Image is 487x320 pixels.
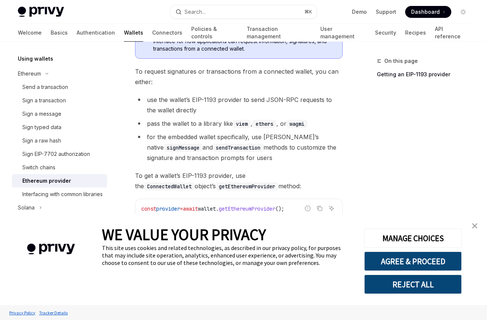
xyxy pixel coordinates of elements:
span: await [183,205,198,212]
code: ethers [253,120,276,128]
button: Copy the contents from the code block [315,204,324,213]
h5: Using wallets [18,54,53,63]
div: Ethereum provider [22,176,71,185]
a: Tracker Details [37,306,70,319]
div: Switch chains [22,163,55,172]
li: use the wallet’s EIP-1193 provider to send JSON-RPC requests to the wallet directly [135,95,343,115]
button: Toggle Ethereum section [12,67,107,80]
a: Ethereum provider [12,174,107,188]
a: Transaction management [247,24,311,42]
img: company logo [11,233,91,265]
span: WE VALUE YOUR PRIVACY [102,225,266,244]
a: Interfacing with common libraries [12,188,107,201]
code: getEthereumProvider [216,182,278,191]
a: Authentication [77,24,115,42]
a: Sign EIP-7702 authorization [12,147,107,161]
div: Sign EIP-7702 authorization [22,150,90,159]
a: Policies & controls [191,24,238,42]
a: Switch chains [12,161,107,174]
a: Sign a transaction [12,94,107,107]
a: Recipes [405,24,426,42]
button: Ask AI [327,204,336,213]
button: Report incorrect code [303,204,313,213]
button: Toggle dark mode [457,6,469,18]
div: Search... [185,7,205,16]
div: Solana [18,203,35,212]
a: Getting an EIP-1193 provider [377,68,475,80]
span: getEthereumProvider [219,205,275,212]
a: Security [375,24,396,42]
img: close banner [472,223,477,228]
span: const [141,205,156,212]
span: To request signatures or transactions from a connected wallet, you can either: [135,66,343,87]
a: Sign typed data [12,121,107,134]
span: = [180,205,183,212]
code: viem [233,120,251,128]
a: Connectors [152,24,182,42]
span: (); [275,205,284,212]
a: Basics [51,24,68,42]
div: Sign a transaction [22,96,66,105]
a: Demo [352,8,367,16]
li: for the embedded wallet specifically, use [PERSON_NAME]’s native and methods to customize the sig... [135,132,343,163]
span: . [216,205,219,212]
a: Send a transaction [12,80,107,94]
a: Support [376,8,396,16]
button: AGREE & PROCEED [364,252,462,271]
li: pass the wallet to a library like , , or [135,118,343,129]
span: provider [156,205,180,212]
div: Sign typed data [22,123,61,132]
a: Welcome [18,24,42,42]
span: On this page [384,57,418,65]
div: Interfacing with common libraries [22,190,103,199]
code: sendTransaction [213,144,263,152]
code: signMessage [164,144,202,152]
span: To get a wallet’s EIP-1193 provider, use the object’s method: [135,170,343,191]
span: ⌘ K [304,9,312,15]
span: Dashboard [411,8,440,16]
code: ConnectedWallet [144,182,195,191]
div: Sign a raw hash [22,136,61,145]
a: Privacy Policy [7,306,37,319]
div: Ethereum [18,69,41,78]
div: Sign a message [22,109,61,118]
a: Sign a raw hash [12,134,107,147]
button: MANAGE CHOICES [364,228,462,248]
div: This site uses cookies and related technologies, as described in our privacy policy, for purposes... [102,244,353,266]
a: close banner [467,218,482,233]
button: REJECT ALL [364,275,462,294]
span: wallet [198,205,216,212]
button: Toggle Solana section [12,201,107,214]
a: User management [320,24,366,42]
button: Open search [170,5,317,19]
a: Dashboard [405,6,451,18]
div: Send a transaction [22,83,68,92]
a: API reference [435,24,469,42]
a: Wallets [124,24,143,42]
img: light logo [18,7,64,17]
code: wagmi [286,120,307,128]
a: Sign a message [12,107,107,121]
